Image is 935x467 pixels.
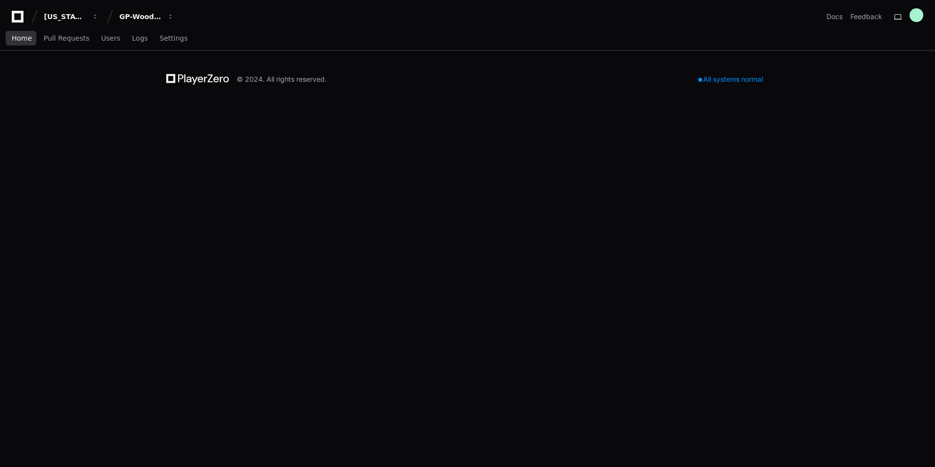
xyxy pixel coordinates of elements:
[132,35,148,41] span: Logs
[12,27,32,50] a: Home
[12,35,32,41] span: Home
[119,12,161,22] div: GP-WoodDuck 2.0
[44,12,86,22] div: [US_STATE] Pacific
[692,72,769,86] div: All systems normal
[101,35,120,41] span: Users
[237,74,327,84] div: © 2024. All rights reserved.
[40,8,103,25] button: [US_STATE] Pacific
[115,8,178,25] button: GP-WoodDuck 2.0
[159,35,187,41] span: Settings
[101,27,120,50] a: Users
[850,12,882,22] button: Feedback
[159,27,187,50] a: Settings
[826,12,843,22] a: Docs
[132,27,148,50] a: Logs
[44,35,89,41] span: Pull Requests
[44,27,89,50] a: Pull Requests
